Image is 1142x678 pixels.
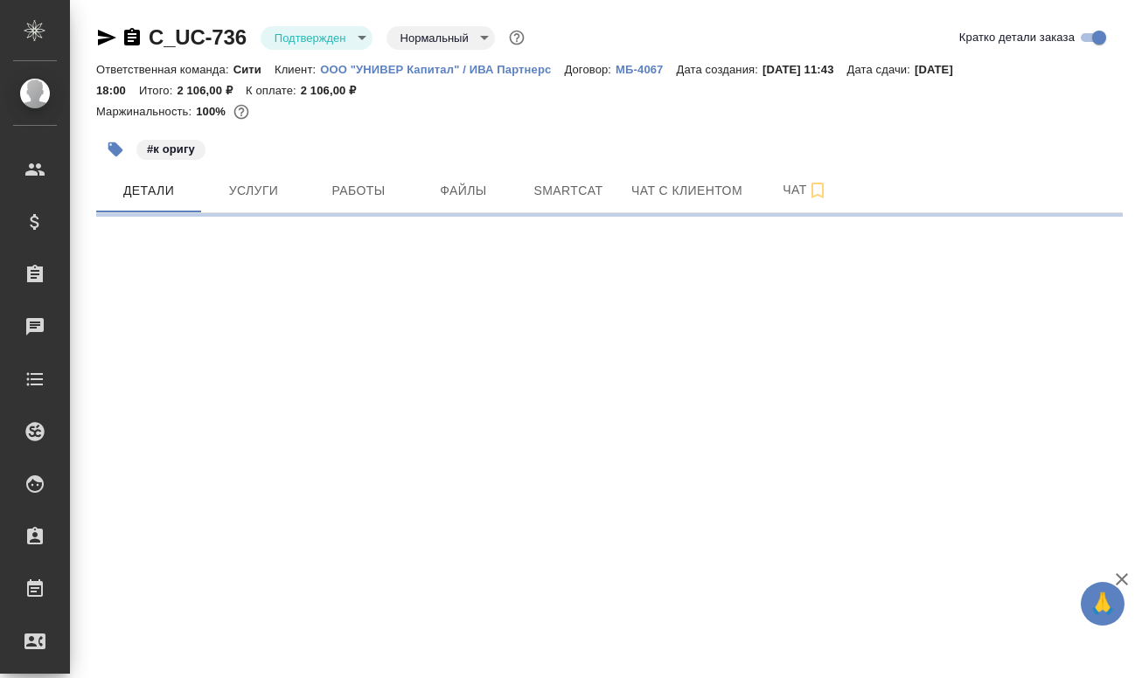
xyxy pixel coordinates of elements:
[135,141,207,156] span: к оригу
[616,61,676,76] a: МБ-4067
[301,84,370,97] p: 2 106,00 ₽
[677,63,762,76] p: Дата создания:
[107,180,191,202] span: Детали
[122,27,143,48] button: Скопировать ссылку
[177,84,246,97] p: 2 106,00 ₽
[96,105,196,118] p: Маржинальность:
[320,61,564,76] a: ООО "УНИВЕР Капитал" / ИВА Партнерс
[149,25,247,49] a: C_UC-736
[505,26,528,49] button: Доп статусы указывают на важность/срочность заказа
[246,84,301,97] p: К оплате:
[807,180,828,201] svg: Подписаться
[616,63,676,76] p: МБ-4067
[763,179,847,201] span: Чат
[1081,582,1125,626] button: 🙏
[147,141,195,158] p: #к оригу
[959,29,1075,46] span: Кратко детали заказа
[847,63,915,76] p: Дата сдачи:
[196,105,230,118] p: 100%
[564,63,616,76] p: Договор:
[320,63,564,76] p: ООО "УНИВЕР Капитал" / ИВА Партнерс
[233,63,275,76] p: Сити
[317,180,400,202] span: Работы
[96,130,135,169] button: Добавить тэг
[96,63,233,76] p: Ответственная команда:
[762,63,847,76] p: [DATE] 11:43
[631,180,742,202] span: Чат с клиентом
[1088,585,1118,622] span: 🙏
[212,180,296,202] span: Услуги
[230,100,253,123] button: 0.00 RUB;
[261,26,373,50] div: Подтвержден
[275,63,320,76] p: Клиент:
[139,84,177,97] p: Итого:
[395,31,474,45] button: Нормальный
[96,27,117,48] button: Скопировать ссылку для ЯМессенджера
[386,26,495,50] div: Подтвержден
[269,31,352,45] button: Подтвержден
[526,180,610,202] span: Smartcat
[421,180,505,202] span: Файлы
